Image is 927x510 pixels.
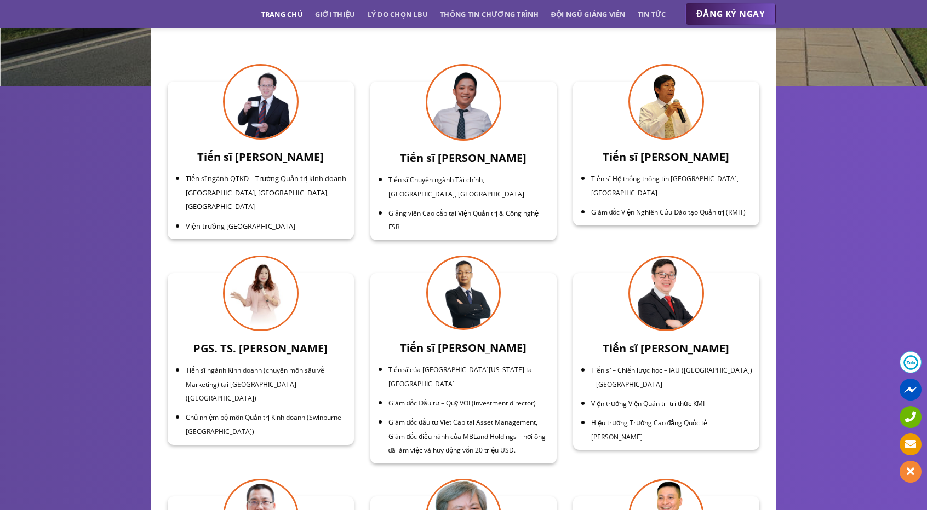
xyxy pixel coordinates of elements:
span: Chủ nhiệm bộ môn Quản trị Kinh doanh (Swinburne [GEOGRAPHIC_DATA]) [186,413,341,436]
span: Tiến sĩ Chuyên ngành Tài chính, [GEOGRAPHIC_DATA], [GEOGRAPHIC_DATA] [388,175,524,199]
span: Viện trưởng Viện Quản trị tri thức KMI [591,399,705,408]
span: Tiến sĩ ngành Kinh doanh (chuyên môn sâu về Marketing) tại [GEOGRAPHIC_DATA] ([GEOGRAPHIC_DATA]) [186,366,324,403]
span: Tiến sĩ ngành QTKD – Trường Quản trị kinh doanh [GEOGRAPHIC_DATA], [GEOGRAPHIC_DATA], [GEOGRAPHIC... [186,173,346,211]
span: Giảng viên Cao cấp tại Viện Quản trị & Công nghệ FSB [388,208,539,232]
a: Thông tin chương trình [440,4,539,24]
span: Tiến sĩ [PERSON_NAME] [603,341,729,356]
a: Giới thiệu [315,4,356,24]
span: Hiệu trưởng Trường Cao đẳng Quốc tế [PERSON_NAME] [591,418,708,442]
a: ĐĂNG KÝ NGAY [685,3,776,25]
h3: PGS. TS. [PERSON_NAME] [174,340,347,357]
span: Tiến sĩ của [GEOGRAPHIC_DATA][US_STATE] tại [GEOGRAPHIC_DATA] [388,365,534,389]
span: Giám đốc Viện Nghiên Cứu Đào tạo Quản trị (RMIT) [591,207,746,217]
a: Trang chủ [261,4,303,24]
span: Tiến sĩ Hệ thống thông tin [GEOGRAPHIC_DATA], [GEOGRAPHIC_DATA] [591,174,739,198]
a: Lý do chọn LBU [368,4,428,24]
a: Đội ngũ giảng viên [551,4,626,24]
span: ĐĂNG KÝ NGAY [696,7,765,21]
span: Viện trưởng [GEOGRAPHIC_DATA] [186,221,295,231]
span: Giám đốc Đầu tư – Quỹ VOI (investment director) [388,398,536,408]
span: Giám đốc đầu tư Viet Capital Asset Management, Giám đốc điều hành của MBLand Holdings – nơi ông đ... [388,418,546,455]
h3: Tiến sĩ [PERSON_NAME] [377,149,550,167]
b: Tiến sĩ [PERSON_NAME] [197,149,324,164]
h3: Tiến sĩ [PERSON_NAME] [580,148,753,166]
span: Tiến sĩ [PERSON_NAME] [400,340,527,355]
a: Tin tức [638,4,666,24]
span: Tiến sĩ – Chiến lược học – IAU ([GEOGRAPHIC_DATA]) – [GEOGRAPHIC_DATA] [591,366,752,389]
